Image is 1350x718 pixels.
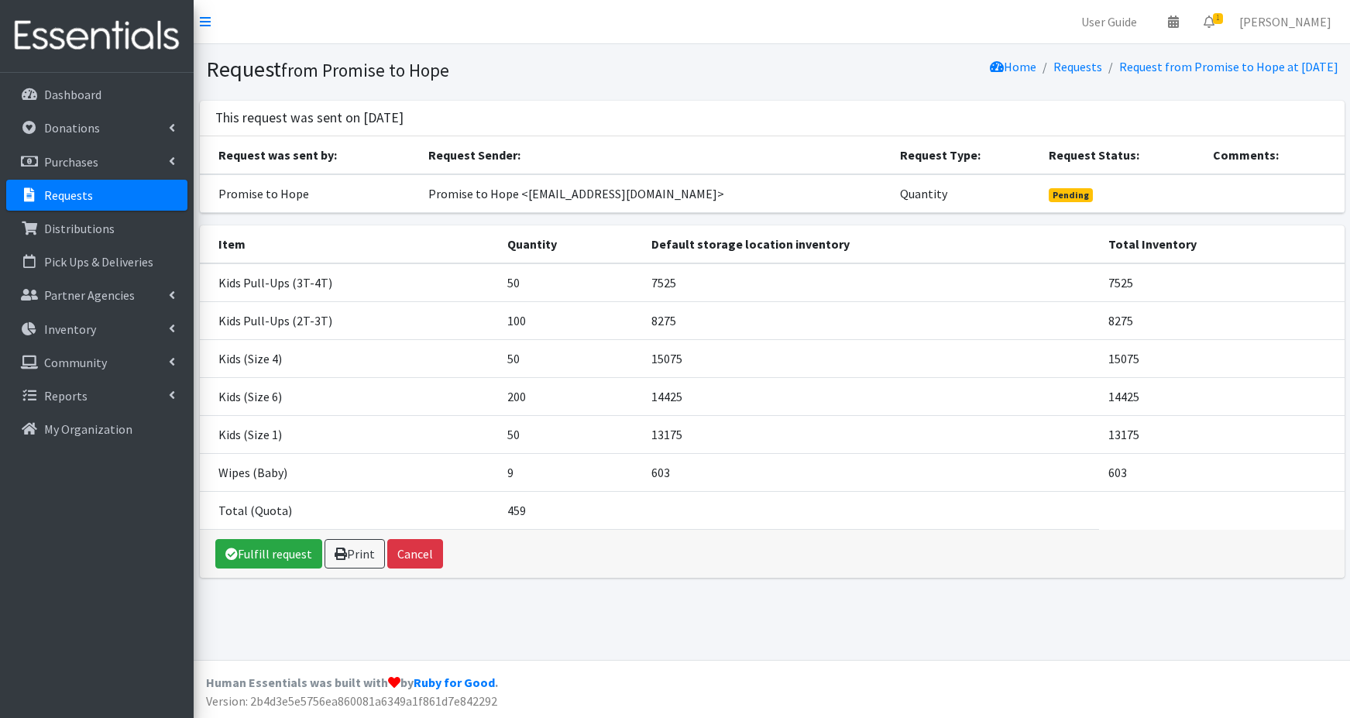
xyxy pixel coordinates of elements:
[44,87,101,102] p: Dashboard
[1099,453,1344,491] td: 603
[200,225,499,263] th: Item
[1213,13,1223,24] span: 1
[387,539,443,569] button: Cancel
[206,693,497,709] span: Version: 2b4d3e5e5756ea860081a6349a1f861d7e842292
[200,136,420,174] th: Request was sent by:
[200,301,499,339] td: Kids Pull-Ups (2T-3T)
[44,221,115,236] p: Distributions
[206,675,498,690] strong: Human Essentials was built with by .
[498,377,642,415] td: 200
[1119,59,1338,74] a: Request from Promise to Hope at [DATE]
[6,246,187,277] a: Pick Ups & Deliveries
[6,414,187,445] a: My Organization
[6,10,187,62] img: HumanEssentials
[1099,263,1344,302] td: 7525
[498,225,642,263] th: Quantity
[642,263,1099,302] td: 7525
[1099,377,1344,415] td: 14425
[642,415,1099,453] td: 13175
[498,453,642,491] td: 9
[215,539,322,569] a: Fulfill request
[990,59,1036,74] a: Home
[498,491,642,529] td: 459
[642,339,1099,377] td: 15075
[44,287,135,303] p: Partner Agencies
[1099,415,1344,453] td: 13175
[498,339,642,377] td: 50
[891,136,1039,174] th: Request Type:
[419,174,891,213] td: Promise to Hope <[EMAIL_ADDRESS][DOMAIN_NAME]>
[6,180,187,211] a: Requests
[44,254,153,270] p: Pick Ups & Deliveries
[200,453,499,491] td: Wipes (Baby)
[6,347,187,378] a: Community
[1099,225,1344,263] th: Total Inventory
[200,491,499,529] td: Total (Quota)
[498,301,642,339] td: 100
[215,110,404,126] h3: This request was sent on [DATE]
[6,280,187,311] a: Partner Agencies
[1053,59,1102,74] a: Requests
[6,213,187,244] a: Distributions
[200,174,420,213] td: Promise to Hope
[44,154,98,170] p: Purchases
[200,339,499,377] td: Kids (Size 4)
[44,421,132,437] p: My Organization
[1227,6,1344,37] a: [PERSON_NAME]
[642,453,1099,491] td: 603
[414,675,495,690] a: Ruby for Good
[498,415,642,453] td: 50
[642,225,1099,263] th: Default storage location inventory
[6,314,187,345] a: Inventory
[44,388,88,404] p: Reports
[642,377,1099,415] td: 14425
[1191,6,1227,37] a: 1
[281,59,449,81] small: from Promise to Hope
[1099,301,1344,339] td: 8275
[44,355,107,370] p: Community
[6,79,187,110] a: Dashboard
[6,146,187,177] a: Purchases
[1069,6,1149,37] a: User Guide
[44,321,96,337] p: Inventory
[200,415,499,453] td: Kids (Size 1)
[325,539,385,569] a: Print
[642,301,1099,339] td: 8275
[6,380,187,411] a: Reports
[6,112,187,143] a: Donations
[1099,339,1344,377] td: 15075
[1039,136,1204,174] th: Request Status:
[419,136,891,174] th: Request Sender:
[498,263,642,302] td: 50
[1049,188,1093,202] span: Pending
[44,120,100,136] p: Donations
[891,174,1039,213] td: Quantity
[44,187,93,203] p: Requests
[206,56,767,83] h1: Request
[200,377,499,415] td: Kids (Size 6)
[200,263,499,302] td: Kids Pull-Ups (3T-4T)
[1204,136,1345,174] th: Comments:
